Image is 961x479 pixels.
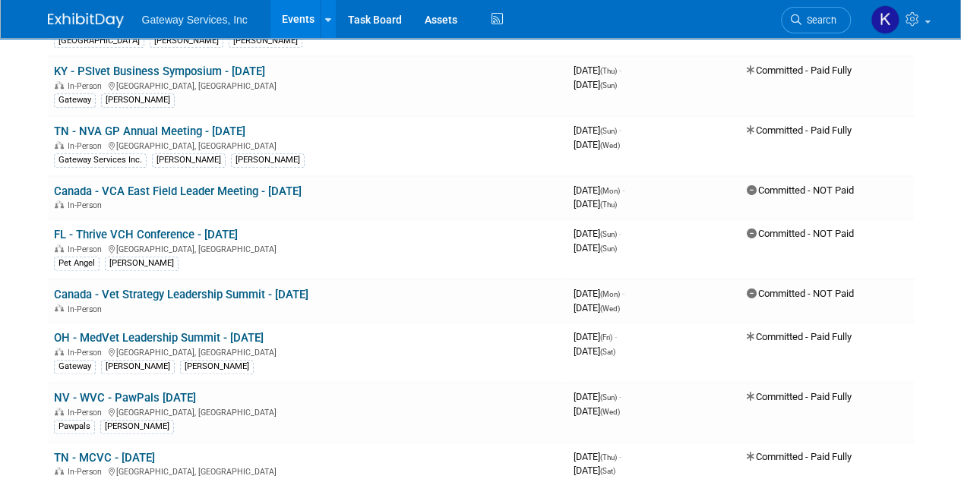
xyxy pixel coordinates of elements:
div: Gateway [54,93,96,107]
span: (Thu) [600,200,617,209]
div: [GEOGRAPHIC_DATA], [GEOGRAPHIC_DATA] [54,139,561,151]
span: - [622,184,624,196]
span: In-Person [68,244,106,254]
span: - [622,288,624,299]
span: - [619,391,621,402]
div: [PERSON_NAME] [180,360,254,373]
div: [PERSON_NAME] [231,153,305,167]
span: (Thu) [600,67,617,75]
img: Keith Ducharme [871,5,899,34]
span: Committed - NOT Paid [747,184,854,196]
span: In-Person [68,141,106,151]
span: Gateway Services, Inc [142,14,248,26]
a: Canada - VCA East Field Leader Meeting - [DATE] [54,184,302,198]
img: In-Person Event [55,81,64,89]
span: - [619,124,621,136]
div: [PERSON_NAME] [229,34,302,48]
span: (Sun) [600,230,617,238]
span: [DATE] [574,451,621,462]
div: [GEOGRAPHIC_DATA], [GEOGRAPHIC_DATA] [54,405,561,418]
span: - [619,65,621,76]
span: - [615,331,617,342]
span: In-Person [68,81,106,91]
span: [DATE] [574,124,621,136]
span: In-Person [68,348,106,358]
a: TN - MCVC - [DATE] [54,451,155,465]
span: Committed - Paid Fully [747,451,852,462]
img: In-Person Event [55,200,64,208]
span: (Sat) [600,467,615,475]
span: (Sat) [600,348,615,356]
span: (Sun) [600,81,617,90]
span: (Sun) [600,127,617,135]
span: (Wed) [600,408,620,416]
div: [PERSON_NAME] [105,257,179,270]
img: In-Person Event [55,304,64,312]
span: Committed - NOT Paid [747,288,854,299]
a: FL - Thrive VCH Conference - [DATE] [54,228,238,241]
span: Committed - Paid Fully [747,65,852,76]
img: In-Person Event [55,141,64,149]
span: [DATE] [574,65,621,76]
span: [DATE] [574,405,620,417]
div: [GEOGRAPHIC_DATA] [54,34,144,48]
div: Pet Angel [54,257,100,270]
div: [GEOGRAPHIC_DATA], [GEOGRAPHIC_DATA] [54,242,561,254]
span: [DATE] [574,139,620,150]
a: KY - PSIvet Business Symposium - [DATE] [54,65,265,78]
span: - [619,451,621,462]
span: Committed - Paid Fully [747,331,852,342]
img: In-Person Event [55,348,64,355]
span: [DATE] [574,302,620,314]
span: (Mon) [600,290,620,298]
span: [DATE] [574,331,617,342]
span: - [619,228,621,239]
img: In-Person Event [55,408,64,415]
span: [DATE] [574,184,624,196]
span: In-Person [68,200,106,210]
div: [PERSON_NAME] [101,93,175,107]
div: Gateway Services Inc. [54,153,147,167]
a: Canada - Vet Strategy Leadership Summit - [DATE] [54,288,308,301]
span: In-Person [68,408,106,418]
span: Search [801,14,836,26]
div: [PERSON_NAME] [101,360,175,373]
a: OH - MedVet Leadership Summit - [DATE] [54,331,264,345]
span: In-Person [68,304,106,314]
span: [DATE] [574,391,621,402]
span: (Thu) [600,453,617,462]
span: Committed - NOT Paid [747,228,854,239]
span: Committed - Paid Fully [747,124,852,136]
div: Pawpals [54,420,95,433]
img: In-Person Event [55,244,64,252]
a: NV - WVC - PawPals [DATE] [54,391,196,405]
div: Gateway [54,360,96,373]
div: [GEOGRAPHIC_DATA], [GEOGRAPHIC_DATA] [54,465,561,477]
span: [DATE] [574,242,617,254]
span: (Sun) [600,393,617,402]
span: (Wed) [600,304,620,313]
a: Search [781,7,851,33]
span: [DATE] [574,465,615,476]
span: (Wed) [600,141,620,150]
span: Committed - Paid Fully [747,391,852,402]
span: (Fri) [600,333,612,342]
div: [PERSON_NAME] [152,153,226,167]
a: TN - NVA GP Annual Meeting - [DATE] [54,124,245,138]
img: ExhibitDay [48,13,124,28]
span: (Sun) [600,244,617,253]
div: [GEOGRAPHIC_DATA], [GEOGRAPHIC_DATA] [54,79,561,91]
span: [DATE] [574,288,624,299]
span: [DATE] [574,345,615,357]
span: [DATE] [574,228,621,239]
div: [PERSON_NAME] [150,34,223,48]
span: (Mon) [600,187,620,195]
span: [DATE] [574,198,617,210]
div: [PERSON_NAME] [100,420,174,433]
span: In-Person [68,467,106,477]
img: In-Person Event [55,467,64,474]
span: [DATE] [574,79,617,90]
div: [GEOGRAPHIC_DATA], [GEOGRAPHIC_DATA] [54,345,561,358]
